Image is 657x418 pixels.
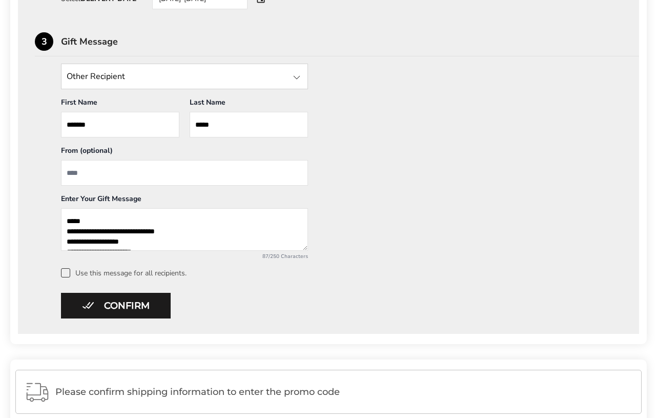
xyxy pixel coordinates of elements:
[190,112,308,137] input: Last Name
[61,64,308,89] input: State
[61,194,308,208] div: Enter Your Gift Message
[61,208,308,251] textarea: Add a message
[61,268,622,277] label: Use this message for all recipients.
[61,112,179,137] input: First Name
[190,97,308,112] div: Last Name
[61,97,179,112] div: First Name
[61,37,639,46] div: Gift Message
[61,160,308,186] input: From
[61,293,171,319] button: Confirm button
[61,253,308,260] div: 87/250 Characters
[55,387,632,397] span: Please confirm shipping information to enter the promo code
[35,32,53,51] div: 3
[61,146,308,160] div: From (optional)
